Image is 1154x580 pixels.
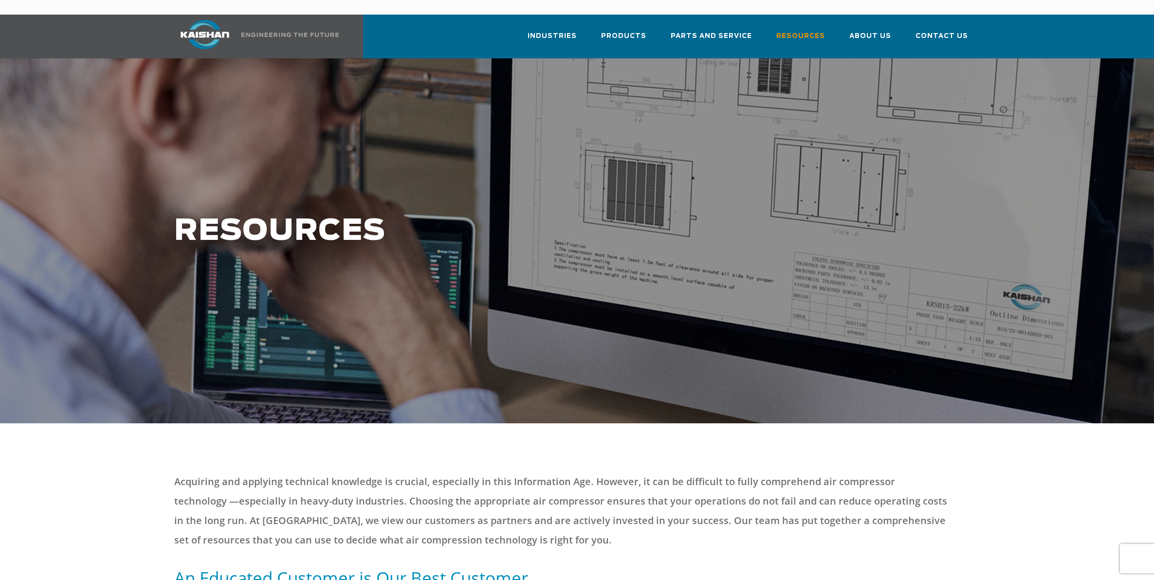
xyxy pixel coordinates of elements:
span: Parts and Service [671,31,752,42]
a: About Us [849,23,891,56]
span: About Us [849,31,891,42]
span: Industries [528,31,577,42]
span: Resources [776,31,825,42]
p: Acquiring and applying technical knowledge is crucial, especially in this Information Age. Howeve... [174,472,947,550]
a: Resources [776,23,825,56]
span: Products [601,31,646,42]
img: kaishan logo [168,20,241,49]
img: Engineering the future [241,33,339,37]
span: Contact Us [916,31,968,42]
a: Parts and Service [671,23,752,56]
a: Industries [528,23,577,56]
a: Contact Us [916,23,968,56]
h1: RESOURCES [174,215,844,248]
a: Products [601,23,646,56]
a: Kaishan USA [168,15,341,58]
